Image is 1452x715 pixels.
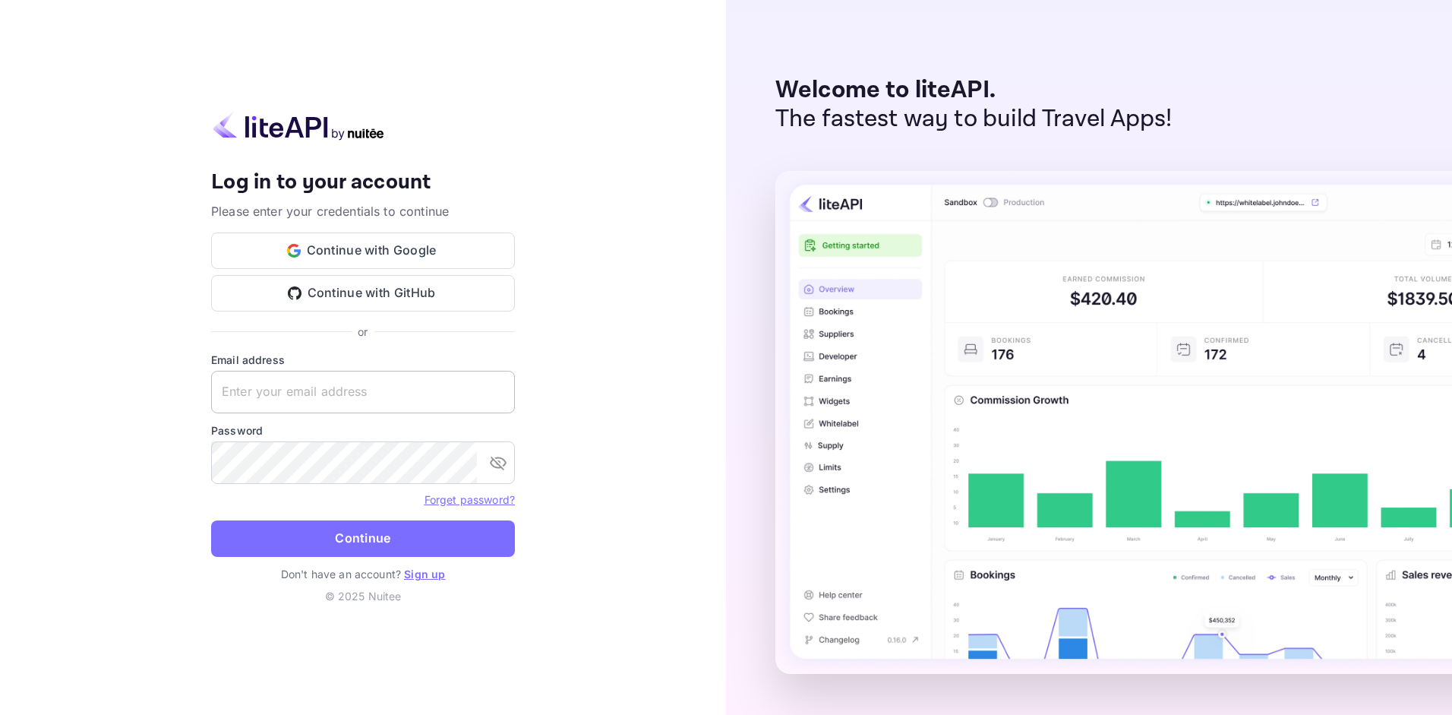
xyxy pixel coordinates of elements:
[425,492,515,507] a: Forget password?
[211,111,386,141] img: liteapi
[211,275,515,312] button: Continue with GitHub
[211,422,515,438] label: Password
[211,588,515,604] p: © 2025 Nuitee
[775,76,1173,105] p: Welcome to liteAPI.
[483,448,513,478] button: toggle password visibility
[358,324,368,340] p: or
[211,520,515,557] button: Continue
[211,233,515,269] button: Continue with Google
[211,202,515,220] p: Please enter your credentials to continue
[211,169,515,196] h4: Log in to your account
[211,371,515,413] input: Enter your email address
[211,352,515,368] label: Email address
[404,568,445,581] a: Sign up
[775,105,1173,134] p: The fastest way to build Travel Apps!
[211,566,515,582] p: Don't have an account?
[425,493,515,506] a: Forget password?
